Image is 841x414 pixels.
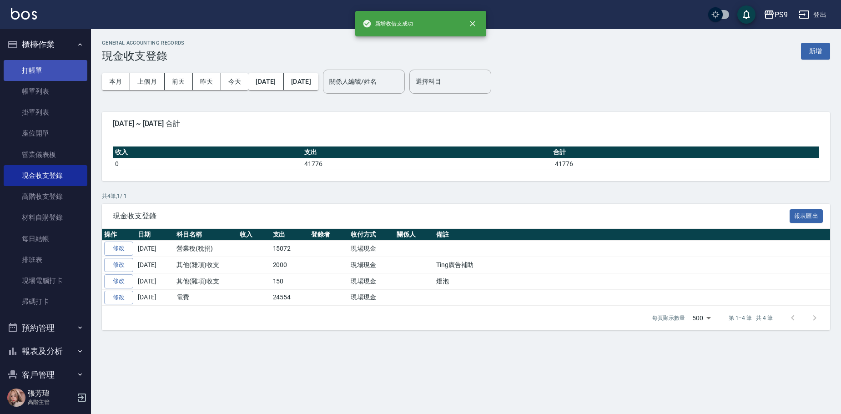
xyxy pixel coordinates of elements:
[463,14,483,34] button: close
[174,289,237,306] td: 電費
[174,229,237,241] th: 科目名稱
[801,46,830,55] a: 新增
[4,33,87,56] button: 櫃檯作業
[551,146,819,158] th: 合計
[193,73,221,90] button: 昨天
[102,229,136,241] th: 操作
[4,123,87,144] a: 座位開單
[4,165,87,186] a: 現金收支登錄
[271,289,309,306] td: 24554
[28,398,74,406] p: 高階主管
[4,316,87,340] button: 預約管理
[248,73,283,90] button: [DATE]
[790,209,823,223] button: 報表匯出
[136,229,174,241] th: 日期
[237,229,271,241] th: 收入
[4,81,87,102] a: 帳單列表
[136,289,174,306] td: [DATE]
[104,274,133,288] a: 修改
[271,229,309,241] th: 支出
[737,5,755,24] button: save
[113,119,819,128] span: [DATE] ~ [DATE] 合計
[136,257,174,273] td: [DATE]
[102,73,130,90] button: 本月
[28,389,74,398] h5: 張芳瑋
[348,257,394,273] td: 現場現金
[4,339,87,363] button: 報表及分析
[4,228,87,249] a: 每日結帳
[136,273,174,289] td: [DATE]
[348,289,394,306] td: 現場現金
[174,241,237,257] td: 營業稅(稅捐)
[551,158,819,170] td: -41776
[4,270,87,291] a: 現場電腦打卡
[104,258,133,272] a: 修改
[4,207,87,228] a: 材料自購登錄
[102,192,830,200] p: 共 4 筆, 1 / 1
[302,146,551,158] th: 支出
[790,211,823,220] a: 報表匯出
[102,50,185,62] h3: 現金收支登錄
[434,273,830,289] td: 燈泡
[4,249,87,270] a: 排班表
[652,314,685,322] p: 每頁顯示數量
[434,257,830,273] td: Ting廣告補助
[104,242,133,256] a: 修改
[795,6,830,23] button: 登出
[271,273,309,289] td: 150
[775,9,788,20] div: PS9
[760,5,791,24] button: PS9
[11,8,37,20] img: Logo
[284,73,318,90] button: [DATE]
[113,146,302,158] th: 收入
[113,212,790,221] span: 現金收支登錄
[309,229,348,241] th: 登錄者
[4,144,87,165] a: 營業儀表板
[348,273,394,289] td: 現場現金
[689,306,714,330] div: 500
[363,19,413,28] span: 新增收借支成功
[4,363,87,387] button: 客戶管理
[434,229,830,241] th: 備註
[113,158,302,170] td: 0
[4,102,87,123] a: 掛單列表
[4,60,87,81] a: 打帳單
[348,241,394,257] td: 現場現金
[165,73,193,90] button: 前天
[130,73,165,90] button: 上個月
[729,314,773,322] p: 第 1–4 筆 共 4 筆
[348,229,394,241] th: 收付方式
[271,241,309,257] td: 15072
[7,389,25,407] img: Person
[4,186,87,207] a: 高階收支登錄
[102,40,185,46] h2: GENERAL ACCOUNTING RECORDS
[394,229,434,241] th: 關係人
[4,291,87,312] a: 掃碼打卡
[801,43,830,60] button: 新增
[221,73,249,90] button: 今天
[302,158,551,170] td: 41776
[174,257,237,273] td: 其他(雜項)收支
[136,241,174,257] td: [DATE]
[104,291,133,305] a: 修改
[271,257,309,273] td: 2000
[174,273,237,289] td: 其他(雜項)收支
